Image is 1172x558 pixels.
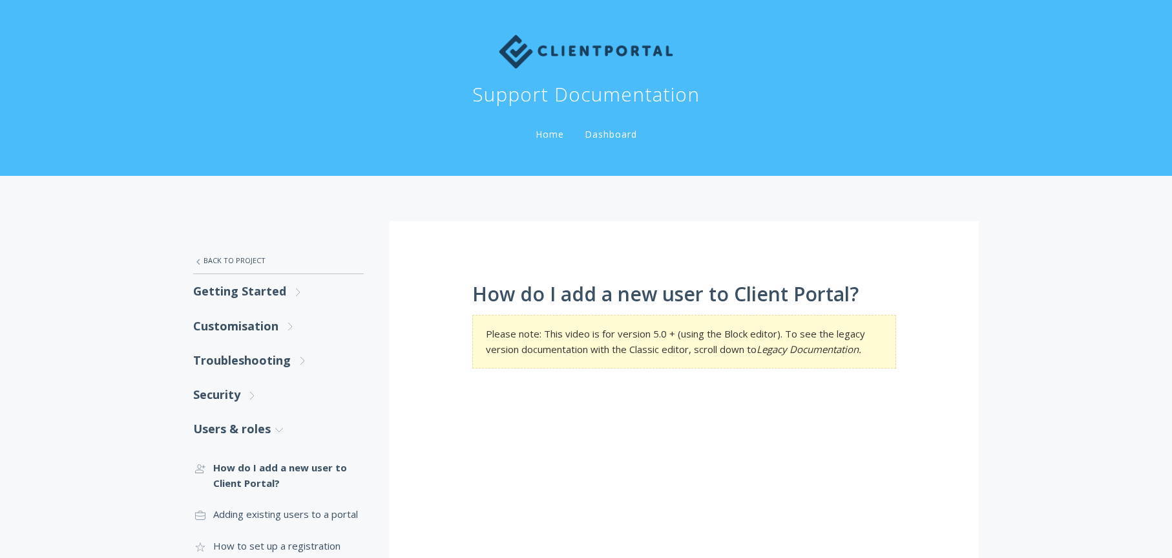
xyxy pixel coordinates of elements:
section: Please note: This video is for version 5.0 + (using the Block editor). To see the legacy version ... [472,315,896,369]
a: Users & roles [193,412,364,446]
a: Dashboard [582,128,640,140]
a: Back to Project [193,247,364,274]
a: How do I add a new user to Client Portal? [193,452,364,499]
a: Customisation [193,309,364,343]
a: Home [533,128,567,140]
a: Security [193,378,364,412]
h1: How do I add a new user to Client Portal? [472,283,896,305]
em: Legacy Documentation. [757,343,861,356]
a: Getting Started [193,274,364,308]
a: Troubleshooting [193,343,364,378]
a: Adding existing users to a portal [193,499,364,530]
h1: Support Documentation [472,81,700,107]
